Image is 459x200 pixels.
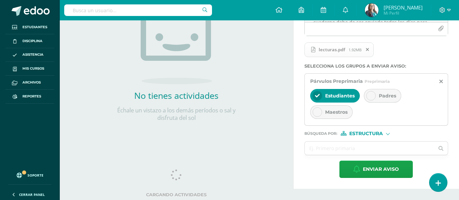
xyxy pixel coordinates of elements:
span: Enviar aviso [363,161,399,178]
span: Búsqueda por : [304,132,337,135]
a: Mis cursos [5,62,54,76]
span: Archivos [22,80,41,85]
p: Échale un vistazo a los demás períodos o sal y disfruta del sol [108,107,244,122]
img: 1652ddd4fcfe42b39a865c480fda8bde.png [365,3,378,17]
span: 1.92MB [349,47,361,52]
span: Mi Perfil [384,10,423,16]
a: Reportes [5,90,54,104]
a: Disciplina [5,34,54,48]
span: Mis cursos [22,66,44,71]
a: Asistencia [5,48,54,62]
button: Enviar aviso [339,161,413,178]
input: Ej. Primero primaria [305,142,435,155]
span: Maestros [325,109,348,115]
span: [PERSON_NAME] [384,4,423,11]
span: Estructura [349,132,383,135]
span: Estudiantes [325,93,355,99]
a: Soporte [8,166,52,183]
h2: No tienes actividades [108,90,244,101]
span: Cerrar panel [19,192,45,197]
span: Preprimaria [365,79,390,84]
span: Párvulos Preprimaria [310,78,363,84]
span: Padres [379,93,396,99]
span: Disciplina [22,38,42,44]
span: Reportes [22,94,41,99]
span: lecturas.pdf [304,42,374,57]
span: lecturas.pdf [315,47,349,52]
span: Asistencia [22,52,43,57]
a: Estudiantes [5,20,54,34]
label: Selecciona los grupos a enviar aviso : [304,63,448,69]
span: Remover archivo [362,46,373,53]
label: Cargando actividades [73,192,280,197]
a: Archivos [5,76,54,90]
input: Busca un usuario... [64,4,212,16]
span: Soporte [28,173,43,178]
div: [object Object] [341,131,392,136]
span: Estudiantes [22,24,47,30]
